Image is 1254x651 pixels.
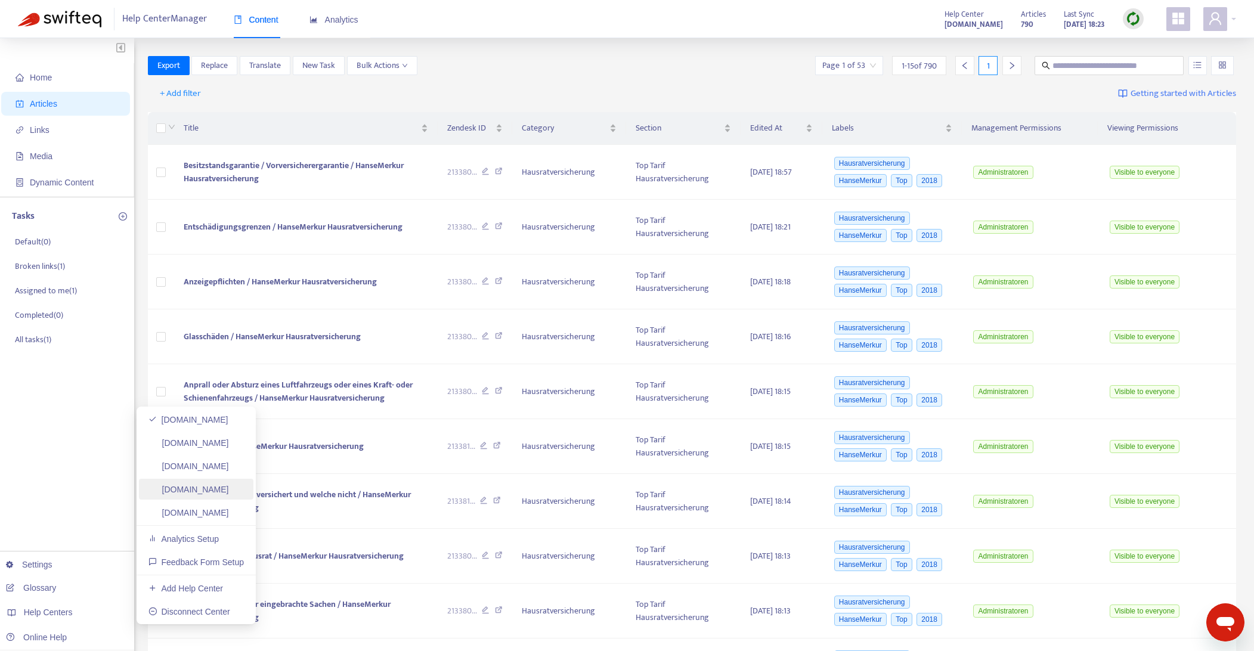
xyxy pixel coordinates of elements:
[979,56,998,75] div: 1
[636,122,721,135] span: Section
[1042,61,1050,70] span: search
[15,284,77,297] p: Assigned to me ( 1 )
[293,56,345,75] button: New Task
[512,255,626,309] td: Hausratversicherung
[916,339,942,352] span: 2018
[184,220,402,234] span: Entschädigungsgrenzen / HanseMerkur Hausratversicherung
[148,584,223,593] a: Add Help Center
[15,235,51,248] p: Default ( 0 )
[1008,61,1016,70] span: right
[184,488,411,514] span: Welche Kosten sind versichert und welche nicht / HanseMerkur Hausratversicherung
[626,145,740,200] td: Top Tarif Hausratversicherung
[447,385,477,398] span: 213380 ...
[157,59,180,72] span: Export
[160,86,201,101] span: + Add filter
[626,584,740,638] td: Top Tarif Hausratversicherung
[1208,11,1222,26] span: user
[1110,550,1179,563] span: Visible to everyone
[512,364,626,419] td: Hausratversicherung
[6,583,56,593] a: Glossary
[184,330,361,343] span: Glasschäden / HanseMerkur Hausratversicherung
[512,309,626,364] td: Hausratversicherung
[447,166,477,179] span: 213380 ...
[12,209,35,224] p: Tasks
[184,122,418,135] span: Title
[1188,56,1207,75] button: unordered-list
[973,604,1033,618] span: Administratoren
[834,431,910,444] span: Hausratversicherung
[512,112,626,145] th: Category
[834,229,887,242] span: HanseMerkur
[834,558,887,571] span: HanseMerkur
[750,330,791,343] span: [DATE] 18:16
[902,60,937,72] span: 1 - 15 of 790
[447,275,477,289] span: 213380 ...
[148,415,228,424] a: [DOMAIN_NAME]
[1110,440,1179,453] span: Visible to everyone
[626,255,740,309] td: Top Tarif Hausratversicherung
[16,126,24,134] span: link
[973,440,1033,453] span: Administratoren
[973,330,1033,343] span: Administratoren
[18,11,101,27] img: Swifteq
[184,275,377,289] span: Anzeigepflichten / HanseMerkur Hausratversicherung
[891,613,912,626] span: Top
[174,112,437,145] th: Title
[168,123,175,131] span: down
[1126,11,1141,26] img: sync.dc5367851b00ba804db3.png
[512,529,626,584] td: Hausratversicherung
[750,494,791,508] span: [DATE] 18:14
[1064,8,1094,21] span: Last Sync
[961,61,969,70] span: left
[30,178,94,187] span: Dynamic Content
[148,56,190,75] button: Export
[916,174,942,187] span: 2018
[822,112,962,145] th: Labels
[626,309,740,364] td: Top Tarif Hausratversicherung
[891,284,912,297] span: Top
[1171,11,1185,26] span: appstore
[122,8,207,30] span: Help Center Manager
[973,495,1033,508] span: Administratoren
[834,174,887,187] span: HanseMerkur
[1206,603,1244,641] iframe: Schaltfläche zum Öffnen des Messaging-Fensters
[522,122,607,135] span: Category
[832,122,943,135] span: Labels
[1131,87,1236,101] span: Getting started with Articles
[891,448,912,461] span: Top
[119,212,127,221] span: plus-circle
[6,633,67,642] a: Online Help
[148,485,229,494] a: [DOMAIN_NAME]
[184,549,404,563] span: Was gehört zum Hausrat / HanseMerkur Hausratversicherung
[184,597,391,624] span: Gebäudeeigentümer eingebrachte Sachen / HanseMerkur Hausratversicherung
[834,503,887,516] span: HanseMerkur
[750,122,804,135] span: Edited At
[148,534,219,544] a: Analytics Setup
[962,112,1098,145] th: Management Permissions
[15,260,65,272] p: Broken links ( 1 )
[148,508,229,517] a: [DOMAIN_NAME]
[1110,166,1179,179] span: Visible to everyone
[184,378,413,405] span: Anprall oder Absturz eines Luftfahrzeugs oder eines Kraft- oder Schienenfahrzeugs / HanseMerkur H...
[834,284,887,297] span: HanseMerkur
[447,330,477,343] span: 213380 ...
[750,604,791,618] span: [DATE] 18:13
[16,100,24,108] span: account-book
[512,474,626,529] td: Hausratversicherung
[30,151,52,161] span: Media
[309,15,358,24] span: Analytics
[512,200,626,255] td: Hausratversicherung
[1064,18,1105,31] strong: [DATE] 18:23
[1098,112,1236,145] th: Viewing Permissions
[834,339,887,352] span: HanseMerkur
[1110,495,1179,508] span: Visible to everyone
[973,275,1033,289] span: Administratoren
[750,439,791,453] span: [DATE] 18:15
[626,529,740,584] td: Top Tarif Hausratversicherung
[148,607,230,616] a: Disconnect Center
[834,321,910,334] span: Hausratversicherung
[626,364,740,419] td: Top Tarif Hausratversicherung
[30,73,52,82] span: Home
[741,112,823,145] th: Edited At
[626,112,740,145] th: Section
